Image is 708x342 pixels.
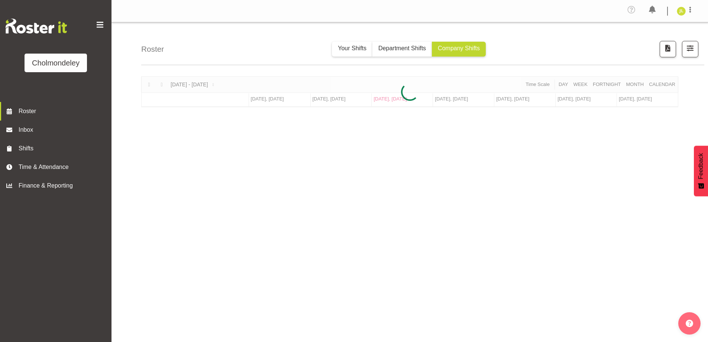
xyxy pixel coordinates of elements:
[660,41,676,57] button: Download a PDF of the roster according to the set date range.
[677,7,686,16] img: jay-lowe9524.jpg
[19,163,97,172] span: Time & Attendance
[19,125,108,134] span: Inbox
[432,42,486,57] button: Company Shifts
[19,144,97,153] span: Shifts
[19,181,97,190] span: Finance & Reporting
[6,19,67,33] img: Rosterit website logo
[372,42,432,57] button: Department Shifts
[19,107,108,116] span: Roster
[694,146,708,196] button: Feedback - Show survey
[686,320,693,327] img: help-xxl-2.png
[141,43,164,55] h4: Roster
[438,45,480,51] span: Company Shifts
[338,45,366,51] span: Your Shifts
[682,41,698,57] button: Filter Shifts
[378,45,426,51] span: Department Shifts
[332,42,372,57] button: Your Shifts
[32,57,80,68] div: Cholmondeley
[696,153,705,179] span: Feedback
